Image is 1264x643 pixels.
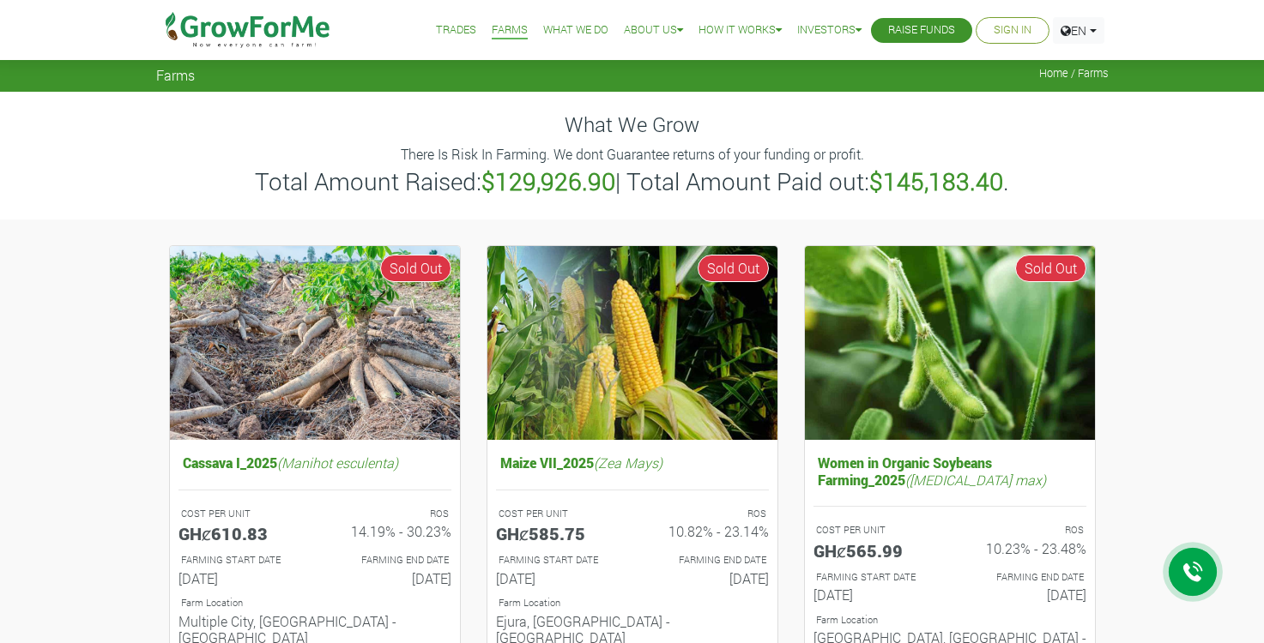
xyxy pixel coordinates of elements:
[1039,67,1109,80] span: Home / Farms
[436,21,476,39] a: Trades
[624,21,683,39] a: About Us
[888,21,955,39] a: Raise Funds
[805,246,1095,441] img: growforme image
[496,450,769,475] h5: Maize VII_2025
[645,523,769,539] h6: 10.82% - 23.14%
[170,246,460,441] img: growforme image
[380,255,451,282] span: Sold Out
[648,553,766,568] p: FARMING END DATE
[594,454,662,472] i: (Zea Mays)
[1053,17,1104,44] a: EN
[328,523,451,539] h6: 14.19% - 30.23%
[156,67,195,83] span: Farms
[813,586,937,603] h6: [DATE]
[181,553,299,568] p: FARMING START DATE
[965,523,1084,538] p: ROS
[965,570,1084,585] p: FARMING END DATE
[816,613,1084,628] p: Location of Farm
[492,21,528,39] a: Farms
[797,21,862,39] a: Investors
[816,523,934,538] p: COST PER UNIT
[328,570,451,586] h6: [DATE]
[963,540,1086,556] h6: 10.23% - 23.48%
[159,144,1106,165] p: There Is Risk In Farming. We dont Guarantee returns of your funding or profit.
[156,112,1109,137] h4: What We Grow
[487,246,777,441] img: growforme image
[481,165,615,197] b: $129,926.90
[496,523,620,544] h5: GHȼ585.75
[499,596,766,610] p: Location of Farm
[813,540,937,561] h5: GHȼ565.99
[330,507,449,521] p: ROS
[1015,255,1086,282] span: Sold Out
[994,21,1031,39] a: Sign In
[159,167,1106,196] h3: Total Amount Raised: | Total Amount Paid out: .
[645,570,769,586] h6: [DATE]
[499,507,617,521] p: COST PER UNIT
[963,586,1086,603] h6: [DATE]
[699,21,782,39] a: How it Works
[277,454,398,472] i: (Manihot esculenta)
[869,165,1003,197] b: $145,183.40
[178,523,302,544] h5: GHȼ610.83
[178,450,451,475] h5: Cassava I_2025
[813,450,1086,491] h5: Women in Organic Soybeans Farming_2025
[905,471,1046,489] i: ([MEDICAL_DATA] max)
[496,570,620,586] h6: [DATE]
[330,553,449,568] p: FARMING END DATE
[698,255,769,282] span: Sold Out
[648,507,766,521] p: ROS
[543,21,608,39] a: What We Do
[816,570,934,585] p: FARMING START DATE
[181,596,449,610] p: Location of Farm
[178,570,302,586] h6: [DATE]
[499,553,617,568] p: FARMING START DATE
[181,507,299,521] p: COST PER UNIT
